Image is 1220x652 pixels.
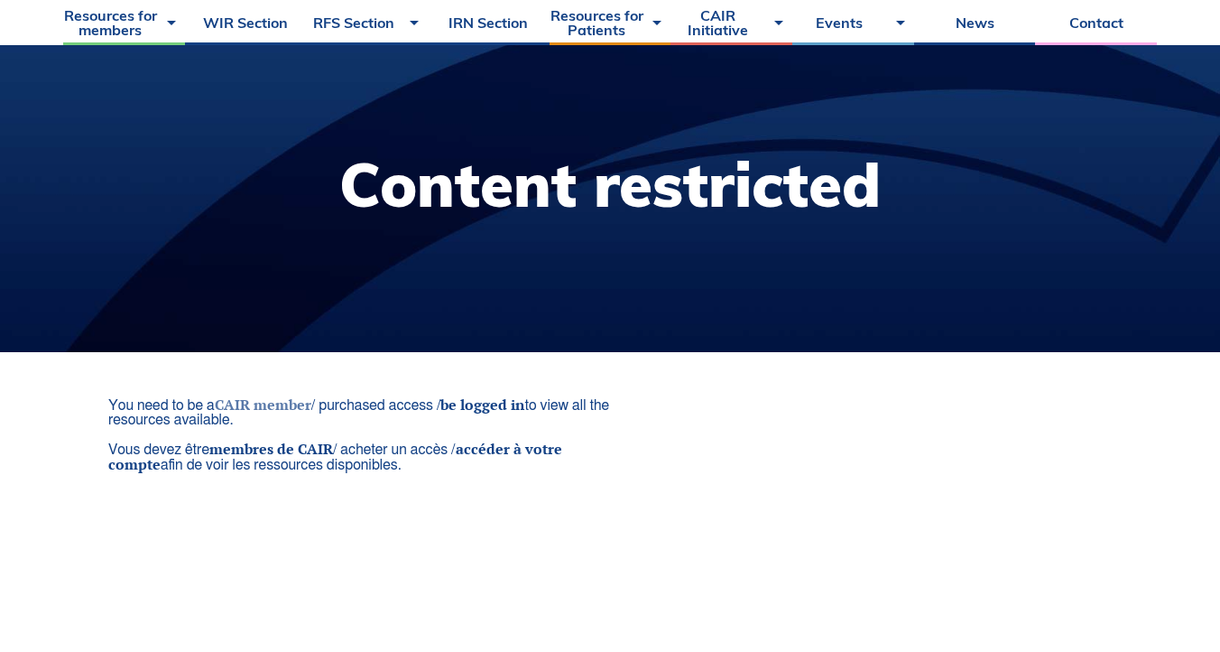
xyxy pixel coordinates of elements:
[339,154,881,215] h1: Content restricted
[108,397,639,472] div: You need to be a / purchased access / to view all the resources available. Vous devez être / ache...
[209,439,333,459] a: membres de CAIR
[108,439,562,474] a: accéder à votre compte
[440,395,524,414] a: be logged in
[215,395,311,414] a: CAIR member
